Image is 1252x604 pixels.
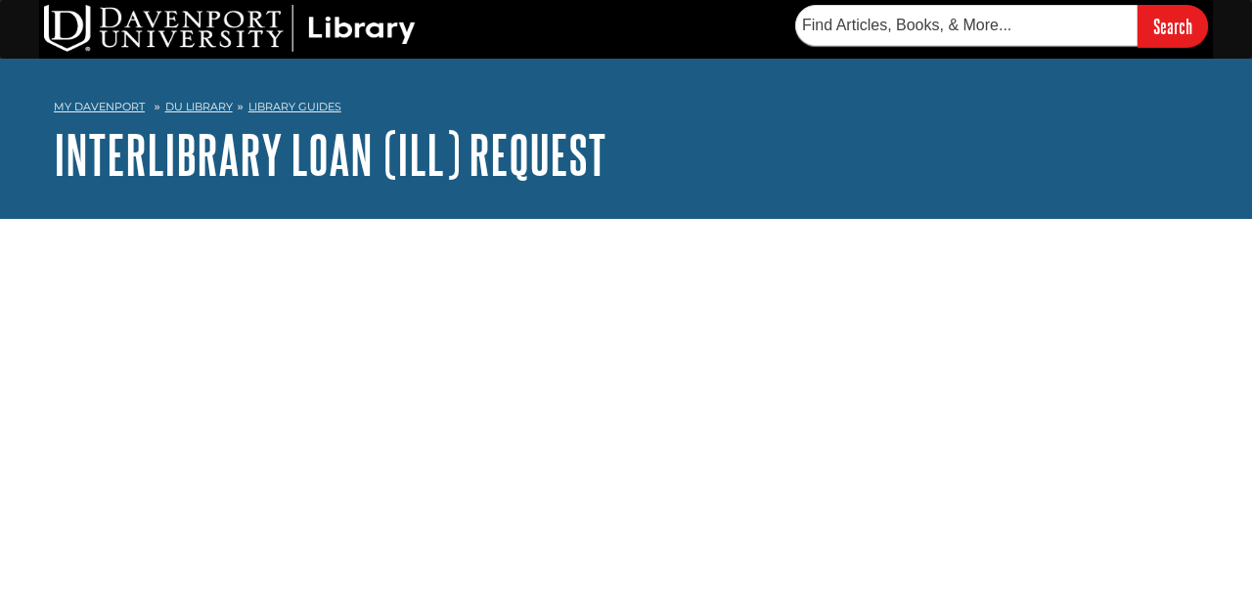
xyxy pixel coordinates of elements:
[165,100,233,113] a: DU Library
[1138,5,1208,47] input: Search
[44,5,416,52] img: DU Library
[795,5,1208,47] form: Searches DU Library's articles, books, and more
[795,5,1138,46] input: Find Articles, Books, & More...
[248,100,341,113] a: Library Guides
[54,94,1198,125] nav: breadcrumb
[54,124,606,185] a: Interlibrary Loan (ILL) Request
[54,99,145,115] a: My Davenport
